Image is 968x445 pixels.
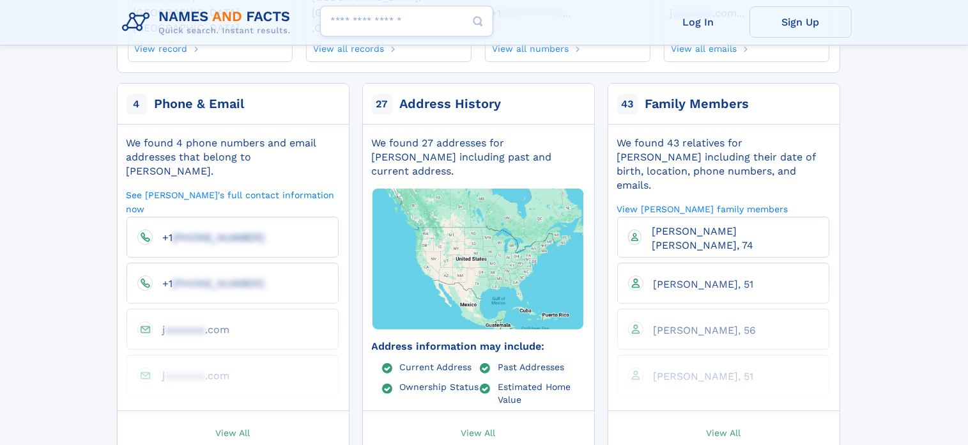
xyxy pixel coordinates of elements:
[463,6,493,37] button: Search Button
[498,361,564,371] a: Past Addresses
[617,94,638,114] span: 43
[216,426,250,438] span: View All
[173,231,265,244] span: [PHONE_NUMBER]
[372,94,392,114] span: 27
[617,203,788,215] a: View [PERSON_NAME] family members
[654,278,754,290] span: [PERSON_NAME], 51
[400,95,502,113] div: Address History
[617,136,829,192] div: We found 43 relatives for [PERSON_NAME] including their date of birth, location, phone numbers, a...
[645,95,749,113] div: Family Members
[117,5,301,40] img: Logo Names and Facts
[372,340,584,354] div: Address information may include:
[320,6,493,36] input: search input
[670,40,737,54] a: View all emails
[707,426,741,438] span: View All
[153,231,265,243] a: +1[PHONE_NUMBER]
[153,323,230,335] a: jaaaaaaa.com
[372,136,584,178] div: We found 27 addresses for [PERSON_NAME] including past and current address.
[643,370,754,382] a: [PERSON_NAME], 51
[153,277,265,289] a: +1[PHONE_NUMBER]
[652,225,753,251] span: [PERSON_NAME] [PERSON_NAME], 74
[461,426,496,438] span: View All
[643,277,754,290] a: [PERSON_NAME], 51
[654,324,757,336] span: [PERSON_NAME], 56
[127,94,147,114] span: 4
[127,136,339,178] div: We found 4 phone numbers and email addresses that belong to [PERSON_NAME].
[641,224,818,251] a: [PERSON_NAME] [PERSON_NAME], 74
[400,381,479,391] a: Ownership Status
[350,152,606,365] img: Map with markers on addresses Judy A Heynen
[647,6,749,38] a: Log In
[155,95,245,113] div: Phone & Email
[654,370,754,382] span: [PERSON_NAME], 51
[491,40,569,54] a: View all numbers
[153,369,230,381] a: jaaaaaaa.com
[312,40,384,54] a: View all records
[400,361,472,371] a: Current Address
[498,381,584,404] a: Estimated Home Value
[173,277,265,290] span: [PHONE_NUMBER]
[749,6,852,38] a: Sign Up
[127,189,339,215] a: See [PERSON_NAME]'s full contact information now
[165,324,206,336] span: aaaaaaa
[134,40,188,54] a: View record
[165,370,206,382] span: aaaaaaa
[643,324,757,336] a: [PERSON_NAME], 56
